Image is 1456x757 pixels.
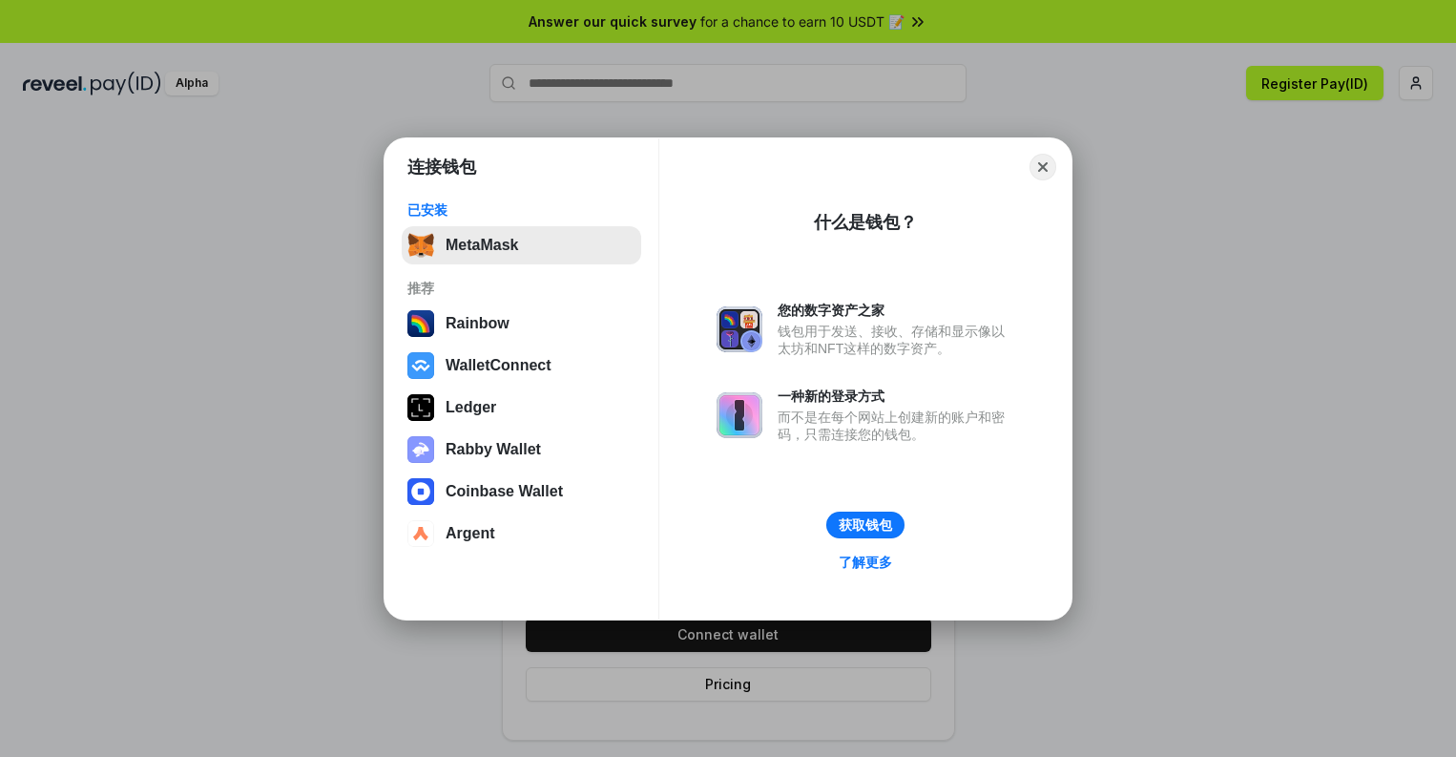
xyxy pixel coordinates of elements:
img: svg+xml,%3Csvg%20xmlns%3D%22http%3A%2F%2Fwww.w3.org%2F2000%2Fsvg%22%20width%3D%2228%22%20height%3... [407,394,434,421]
div: 什么是钱包？ [814,211,917,234]
div: WalletConnect [446,357,551,374]
div: 获取钱包 [839,516,892,534]
button: Coinbase Wallet [402,473,641,511]
div: 了解更多 [839,554,892,571]
button: Argent [402,515,641,553]
button: WalletConnect [402,347,641,385]
button: Rabby Wallet [402,431,641,469]
div: Ledger [446,399,496,416]
div: 而不是在每个网站上创建新的账户和密码，只需连接您的钱包。 [778,409,1014,443]
div: Rainbow [446,315,510,332]
img: svg+xml,%3Csvg%20xmlns%3D%22http%3A%2F%2Fwww.w3.org%2F2000%2Fsvg%22%20fill%3D%22none%22%20viewBox... [407,436,434,463]
button: MetaMask [402,226,641,264]
div: 推荐 [407,280,635,297]
button: Close [1030,154,1056,180]
div: Rabby Wallet [446,441,541,458]
div: 您的数字资产之家 [778,302,1014,319]
button: Ledger [402,389,641,427]
h1: 连接钱包 [407,156,476,179]
a: 了解更多 [827,550,904,575]
div: 钱包用于发送、接收、存储和显示像以太坊和NFT这样的数字资产。 [778,323,1014,357]
img: svg+xml,%3Csvg%20width%3D%22120%22%20height%3D%22120%22%20viewBox%3D%220%200%20120%20120%22%20fil... [407,310,434,337]
button: 获取钱包 [826,512,905,538]
img: svg+xml,%3Csvg%20width%3D%2228%22%20height%3D%2228%22%20viewBox%3D%220%200%2028%2028%22%20fill%3D... [407,352,434,379]
button: Rainbow [402,305,641,343]
div: Argent [446,525,495,542]
img: svg+xml,%3Csvg%20xmlns%3D%22http%3A%2F%2Fwww.w3.org%2F2000%2Fsvg%22%20fill%3D%22none%22%20viewBox... [717,306,762,352]
img: svg+xml,%3Csvg%20width%3D%2228%22%20height%3D%2228%22%20viewBox%3D%220%200%2028%2028%22%20fill%3D... [407,520,434,547]
img: svg+xml,%3Csvg%20xmlns%3D%22http%3A%2F%2Fwww.w3.org%2F2000%2Fsvg%22%20fill%3D%22none%22%20viewBox... [717,392,762,438]
div: MetaMask [446,237,518,254]
div: 已安装 [407,201,635,219]
img: svg+xml,%3Csvg%20width%3D%2228%22%20height%3D%2228%22%20viewBox%3D%220%200%2028%2028%22%20fill%3D... [407,478,434,505]
div: 一种新的登录方式 [778,388,1014,405]
div: Coinbase Wallet [446,483,563,500]
img: svg+xml,%3Csvg%20fill%3D%22none%22%20height%3D%2233%22%20viewBox%3D%220%200%2035%2033%22%20width%... [407,232,434,259]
